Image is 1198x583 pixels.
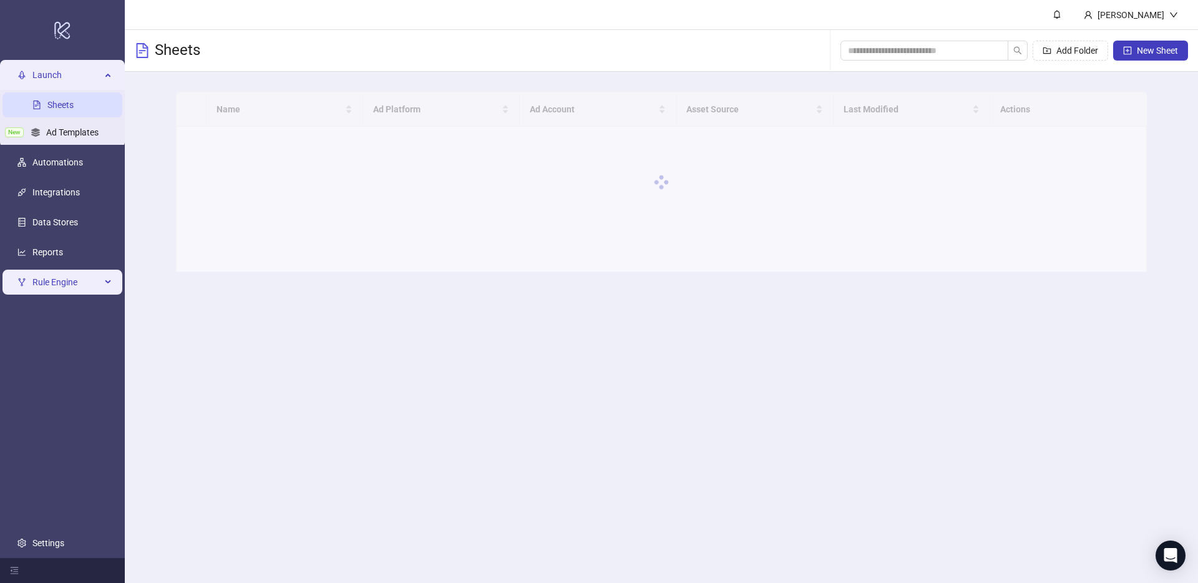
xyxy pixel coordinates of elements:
div: [PERSON_NAME] [1093,8,1169,22]
span: file-text [135,43,150,58]
a: Integrations [32,187,80,197]
a: Automations [32,157,83,167]
button: New Sheet [1113,41,1188,61]
a: Data Stores [32,217,78,227]
span: Rule Engine [32,270,101,295]
button: Add Folder [1033,41,1108,61]
span: search [1013,46,1022,55]
a: Ad Templates [46,127,99,137]
span: down [1169,11,1178,19]
span: fork [17,278,26,287]
a: Sheets [47,100,74,110]
span: folder-add [1043,46,1051,55]
span: bell [1053,10,1061,19]
span: Launch [32,62,101,87]
span: menu-fold [10,566,19,575]
span: New Sheet [1137,46,1178,56]
span: Add Folder [1056,46,1098,56]
span: rocket [17,71,26,79]
span: user [1084,11,1093,19]
a: Reports [32,247,63,257]
span: plus-square [1123,46,1132,55]
a: Settings [32,538,64,548]
div: Open Intercom Messenger [1156,541,1186,571]
h3: Sheets [155,41,200,61]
